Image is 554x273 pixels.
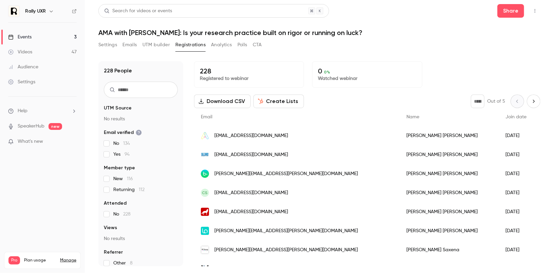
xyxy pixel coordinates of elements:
span: [PERSON_NAME][EMAIL_ADDRESS][PERSON_NAME][DOMAIN_NAME] [214,227,358,235]
span: Join date [505,115,527,119]
img: versantmedia.com [201,265,209,273]
h1: 228 People [104,67,132,75]
iframe: Noticeable Trigger [69,139,77,145]
div: [DATE] [499,183,533,202]
span: Email verified [104,129,142,136]
button: Download CSV [194,95,251,108]
div: [PERSON_NAME] [PERSON_NAME] [400,183,499,202]
img: Rally UXR [8,6,19,17]
span: 8 [130,261,133,266]
img: loopio.com [201,227,209,235]
span: Name [406,115,419,119]
li: help-dropdown-opener [8,107,77,115]
span: Attended [104,200,127,207]
img: blizzard.com [201,151,209,159]
img: americanprintandbindery.com [201,132,209,140]
span: [EMAIL_ADDRESS][DOMAIN_NAME] [214,189,288,197]
span: [PERSON_NAME][EMAIL_ADDRESS][PERSON_NAME][DOMAIN_NAME] [214,246,358,254]
div: Settings [8,79,35,85]
span: Yes [113,151,130,158]
a: Manage [60,258,76,263]
p: 228 [200,67,298,75]
button: Registrations [175,39,206,50]
span: 134 [123,141,130,146]
span: Help [18,107,27,115]
span: 112 [139,187,145,192]
button: Polls [237,39,247,50]
button: Create Lists [253,95,304,108]
span: Referrer [104,249,123,256]
span: [EMAIL_ADDRESS][DOMAIN_NAME] [214,151,288,158]
button: UTM builder [142,39,170,50]
section: facet-groups [104,105,178,267]
p: Out of 5 [487,98,505,105]
h6: Rally UXR [25,8,46,15]
button: Share [497,4,524,18]
span: 228 [123,212,131,217]
p: Registered to webinar [200,75,298,82]
span: No [113,140,130,147]
div: [PERSON_NAME] [PERSON_NAME] [400,126,499,145]
span: No [113,211,131,218]
div: [PERSON_NAME] [PERSON_NAME] [400,164,499,183]
img: ncsu.edu [201,208,209,216]
button: Settings [98,39,117,50]
div: [DATE] [499,126,533,145]
img: blackbaud.com [201,170,209,178]
span: [EMAIL_ADDRESS][DOMAIN_NAME] [214,208,288,216]
div: [PERSON_NAME] [PERSON_NAME] [400,202,499,221]
span: New [113,175,133,182]
button: Next page [527,95,540,108]
p: No results [104,235,178,242]
p: 0 [318,67,416,75]
img: bt.com [201,246,209,254]
div: Videos [8,49,32,55]
span: 116 [127,176,133,181]
div: Events [8,34,32,40]
div: Audience [8,64,38,70]
span: UTM Source [104,105,132,112]
span: Returning [113,186,145,193]
div: [DATE] [499,221,533,240]
span: Email [201,115,212,119]
div: [DATE] [499,240,533,259]
div: Search for videos or events [104,7,172,15]
div: [DATE] [499,202,533,221]
span: Other [113,260,133,267]
div: [DATE] [499,164,533,183]
a: SpeakerHub [18,123,44,130]
div: [PERSON_NAME] Saxena [400,240,499,259]
span: CS [202,190,208,196]
div: [PERSON_NAME] [PERSON_NAME] [400,221,499,240]
button: Emails [122,39,137,50]
span: 94 [125,152,130,157]
span: [PERSON_NAME][EMAIL_ADDRESS][PERSON_NAME][DOMAIN_NAME] [214,170,358,177]
p: No results [104,116,178,122]
span: new [49,123,62,130]
span: 0 % [324,70,330,74]
span: Plan usage [24,258,56,263]
span: What's new [18,138,43,145]
button: CTA [253,39,262,50]
span: [EMAIL_ADDRESS][PERSON_NAME][DOMAIN_NAME] [214,266,323,273]
span: Views [104,224,117,231]
span: Member type [104,165,135,171]
p: Watched webinar [318,75,416,82]
div: [DATE] [499,145,533,164]
h1: AMA with [PERSON_NAME]: Is your research practice built on rigor or running on luck? [98,29,540,37]
span: [EMAIL_ADDRESS][DOMAIN_NAME] [214,132,288,139]
button: Analytics [211,39,232,50]
div: [PERSON_NAME] [PERSON_NAME] [400,145,499,164]
span: Pro [8,256,20,265]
